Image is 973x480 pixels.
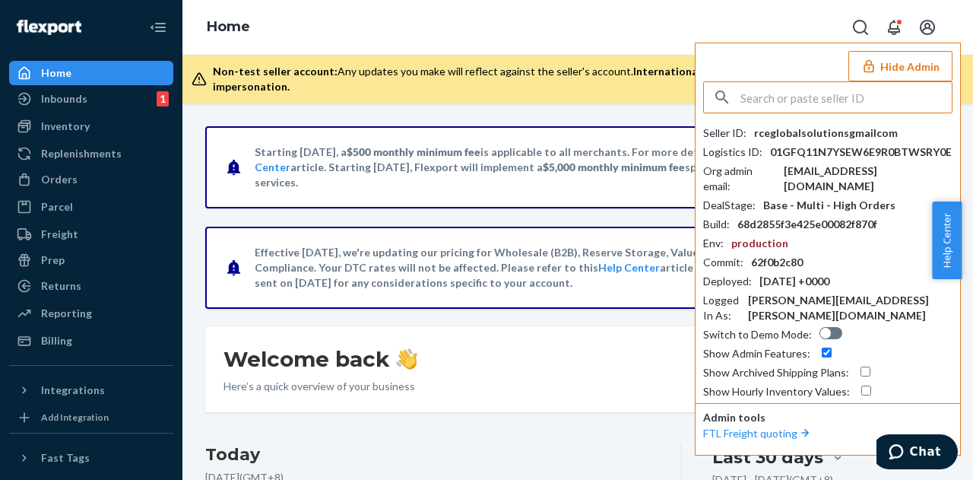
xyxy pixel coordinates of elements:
[347,145,480,158] span: $500 monthly minimum fee
[703,126,746,141] div: Seller ID :
[41,227,78,242] div: Freight
[157,91,169,106] div: 1
[41,450,90,466] div: Fast Tags
[41,91,87,106] div: Inbounds
[213,64,949,94] div: Any updates you make will reflect against the seller's account.
[41,199,73,215] div: Parcel
[9,61,173,85] a: Home
[712,446,823,469] div: Last 30 days
[195,5,262,49] ol: breadcrumbs
[784,164,952,194] div: [EMAIL_ADDRESS][DOMAIN_NAME]
[759,274,829,289] div: [DATE] +0000
[9,222,173,246] a: Freight
[41,146,122,161] div: Replenishments
[17,20,81,35] img: Flexport logo
[255,145,899,190] p: Starting [DATE], a is applicable to all merchants. For more details, please refer to this article...
[9,141,173,166] a: Replenishments
[213,65,338,78] span: Non-test seller account:
[205,443,650,467] h3: Today
[41,119,90,134] div: Inventory
[740,82,952,113] input: Search or paste seller ID
[543,161,685,173] span: $5,000 monthly minimum fee
[41,172,78,187] div: Orders
[41,253,65,268] div: Prep
[703,410,952,425] p: Admin tools
[9,301,173,326] a: Reporting
[770,145,952,160] div: 01GFQ11N7YSEW6E9R0BTWSRY0E
[9,114,173,138] a: Inventory
[9,195,173,219] a: Parcel
[754,126,898,141] div: rceglobalsolutionsgmailcom
[751,255,803,270] div: 62f0b2c80
[41,306,92,321] div: Reporting
[9,87,173,111] a: Inbounds1
[41,333,72,348] div: Billing
[763,198,895,213] div: Base - Multi - High Orders
[255,245,899,291] p: Effective [DATE], we're updating our pricing for Wholesale (B2B), Reserve Storage, Value-Added Se...
[703,164,776,194] div: Org admin email :
[703,384,850,399] div: Show Hourly Inventory Values :
[9,408,173,427] a: Add Integration
[41,278,81,294] div: Returns
[703,427,813,440] a: FTL Freight quoting
[207,18,250,35] a: Home
[703,327,812,342] div: Switch to Demo Mode :
[9,446,173,470] button: Fast Tags
[912,12,943,43] button: Open account menu
[9,167,173,192] a: Orders
[9,274,173,298] a: Returns
[703,236,724,251] div: Env :
[9,248,173,272] a: Prep
[396,348,417,370] img: hand-wave emoji
[879,12,909,43] button: Open notifications
[845,12,876,43] button: Open Search Box
[703,217,730,232] div: Build :
[9,329,173,353] a: Billing
[737,217,877,232] div: 68d2855f3e425e00082f870f
[41,65,71,81] div: Home
[41,411,109,424] div: Add Integration
[703,255,743,270] div: Commit :
[703,365,849,380] div: Show Archived Shipping Plans :
[703,145,762,160] div: Logistics ID :
[598,261,660,274] a: Help Center
[703,274,752,289] div: Deployed :
[848,51,952,81] button: Hide Admin
[223,345,417,373] h1: Welcome back
[748,293,952,323] div: [PERSON_NAME][EMAIL_ADDRESS][PERSON_NAME][DOMAIN_NAME]
[143,12,173,43] button: Close Navigation
[9,378,173,402] button: Integrations
[932,202,962,279] button: Help Center
[703,293,740,323] div: Logged In As :
[731,236,788,251] div: production
[876,434,958,472] iframe: Opens a widget where you can chat to one of our agents
[703,198,756,213] div: DealStage :
[223,379,417,394] p: Here’s a quick overview of your business
[41,383,105,398] div: Integrations
[703,346,810,361] div: Show Admin Features :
